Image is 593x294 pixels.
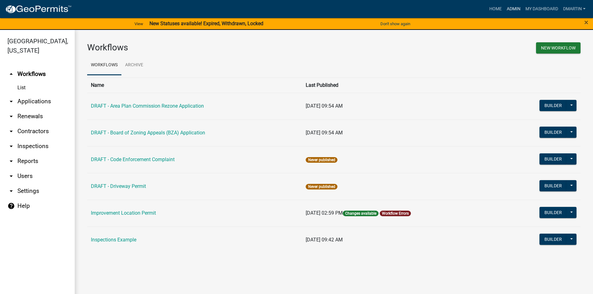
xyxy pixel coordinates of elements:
[149,21,263,26] strong: New Statuses available! Expired, Withdrawn, Locked
[7,202,15,210] i: help
[132,19,146,29] a: View
[487,3,504,15] a: Home
[584,18,588,27] span: ×
[91,156,175,162] a: DRAFT - Code Enforcement Complaint
[561,3,588,15] a: dmartin
[539,100,567,111] button: Builder
[87,42,329,53] h3: Workflows
[7,70,15,78] i: arrow_drop_up
[539,207,567,218] button: Builder
[91,103,204,109] a: DRAFT - Area Plan Commission Rezone Application
[91,130,205,136] a: DRAFT - Board of Zoning Appeals (BZA) Application
[7,113,15,120] i: arrow_drop_down
[536,42,581,54] button: New Workflow
[306,184,337,189] span: Never published
[91,237,136,243] a: Inspections Example
[7,98,15,105] i: arrow_drop_down
[306,237,343,243] span: [DATE] 09:42 AM
[7,172,15,180] i: arrow_drop_down
[306,210,343,216] span: [DATE] 02:59 PM
[504,3,523,15] a: Admin
[306,157,337,163] span: Never published
[343,211,378,216] span: Changes available
[91,183,146,189] a: DRAFT - Driveway Permit
[378,19,413,29] button: Don't show again
[539,127,567,138] button: Builder
[302,77,501,93] th: Last Published
[7,142,15,150] i: arrow_drop_down
[7,128,15,135] i: arrow_drop_down
[584,19,588,26] button: Close
[382,211,409,216] a: Workflow Errors
[91,210,156,216] a: Improvement Location Permit
[523,3,561,15] a: My Dashboard
[306,103,343,109] span: [DATE] 09:54 AM
[539,234,567,245] button: Builder
[539,180,567,191] button: Builder
[7,157,15,165] i: arrow_drop_down
[7,187,15,195] i: arrow_drop_down
[87,55,121,75] a: Workflows
[87,77,302,93] th: Name
[306,130,343,136] span: [DATE] 09:54 AM
[121,55,147,75] a: Archive
[539,153,567,165] button: Builder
